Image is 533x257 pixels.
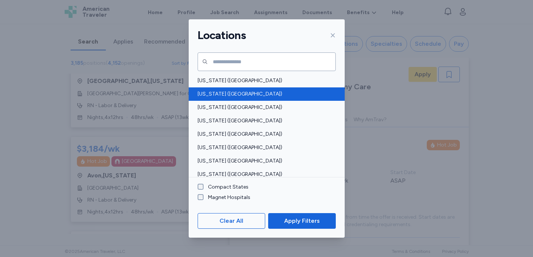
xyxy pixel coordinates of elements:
span: [US_STATE] ([GEOGRAPHIC_DATA]) [198,144,331,151]
label: Magnet Hospitals [204,194,250,201]
h1: Locations [198,28,246,42]
button: Clear All [198,213,266,229]
span: Clear All [220,216,243,225]
span: [US_STATE] ([GEOGRAPHIC_DATA]) [198,171,331,178]
label: Compact States [204,183,248,191]
span: [US_STATE] ([GEOGRAPHIC_DATA]) [198,131,331,138]
span: [US_STATE] ([GEOGRAPHIC_DATA]) [198,117,331,125]
span: Apply Filters [284,216,320,225]
span: [US_STATE] ([GEOGRAPHIC_DATA]) [198,104,331,111]
span: [US_STATE] ([GEOGRAPHIC_DATA]) [198,90,331,98]
button: Apply Filters [268,213,335,229]
span: [US_STATE] ([GEOGRAPHIC_DATA]) [198,157,331,165]
span: [US_STATE] ([GEOGRAPHIC_DATA]) [198,77,331,84]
